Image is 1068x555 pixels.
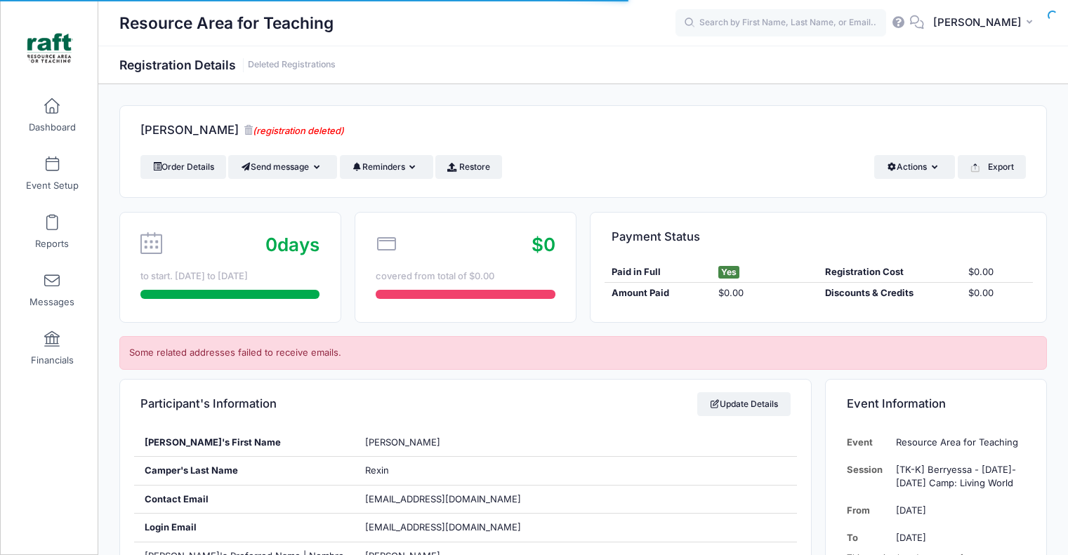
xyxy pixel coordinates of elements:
td: [DATE] [889,524,1025,551]
h4: Payment Status [612,217,700,257]
a: Event Setup [19,149,86,198]
img: Resource Area for Teaching [24,22,77,74]
h1: Registration Details [119,58,336,72]
span: [PERSON_NAME] [365,436,440,448]
h4: Participant's Information [140,384,277,424]
span: Dashboard [29,121,76,133]
div: Paid in Full [605,265,711,279]
div: $0.00 [711,286,818,300]
a: Financials [19,323,86,373]
button: Export [958,155,1026,179]
div: [PERSON_NAME]'s First Name [134,429,355,457]
td: Event [847,429,890,456]
input: Search by First Name, Last Name, or Email... [675,9,886,37]
a: Restore [435,155,502,179]
h4: Event Information [847,384,946,424]
button: Reminders [340,155,433,179]
span: Financials [31,354,74,366]
div: Registration Cost [819,265,961,279]
a: Reports [19,207,86,256]
span: [EMAIL_ADDRESS][DOMAIN_NAME] [365,521,541,535]
button: [PERSON_NAME] [924,7,1047,39]
a: Resource Area for Teaching [1,15,99,81]
td: From [847,497,890,524]
a: Messages [19,265,86,314]
a: Dashboard [19,91,86,140]
h1: Resource Area for Teaching [119,7,334,39]
td: Resource Area for Teaching [889,429,1025,456]
span: Rexin [365,464,389,476]
a: Update Details [697,392,791,416]
a: Order Details [140,155,226,179]
a: Deleted Registrations [248,60,336,70]
div: $0.00 [961,265,1033,279]
div: Login Email [134,514,355,542]
td: [DATE] [889,497,1025,524]
span: Yes [718,266,739,279]
div: Discounts & Credits [819,286,961,300]
span: Reports [35,238,69,250]
span: $0 [532,234,555,255]
button: Send message [228,155,337,179]
div: days [265,231,319,258]
span: [PERSON_NAME] [933,15,1022,30]
span: Messages [29,296,74,308]
div: $0.00 [961,286,1033,300]
td: To [847,524,890,551]
span: [EMAIL_ADDRESS][DOMAIN_NAME] [365,493,521,504]
div: Contact Email [134,486,355,514]
div: to start. [DATE] to [DATE] [140,269,319,283]
td: Session [847,456,890,497]
span: 0 [265,234,277,255]
div: Camper's Last Name [134,457,355,485]
button: Actions [874,155,955,179]
h4: [PERSON_NAME] [140,111,344,151]
span: Event Setup [26,180,79,192]
td: [TK-K] Berryessa - [DATE]-[DATE] Camp: Living World [889,456,1025,497]
div: Some related addresses failed to receive emails. [119,336,1047,370]
div: covered from total of $0.00 [376,269,555,283]
small: (registration deleted) [244,125,344,137]
div: Amount Paid [605,286,711,300]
